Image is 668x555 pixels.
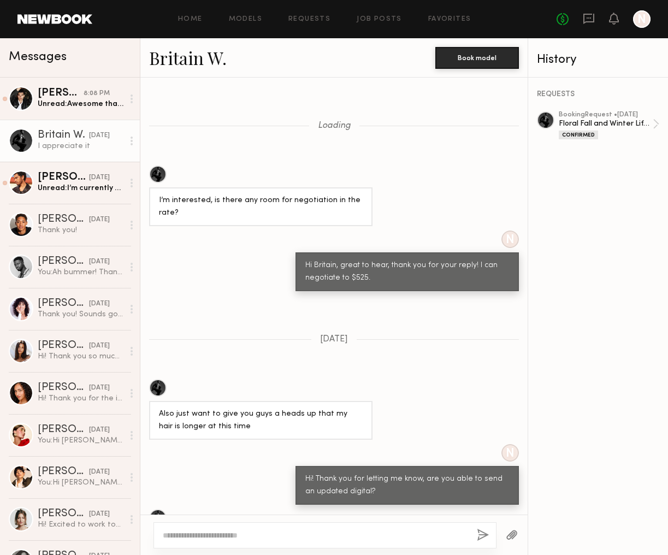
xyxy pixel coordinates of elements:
div: [DATE] [89,215,110,225]
div: You: Hi [PERSON_NAME]! Looking forward to having you as part of our campaign next week. I am stil... [38,435,123,446]
div: [PERSON_NAME] [38,88,84,99]
div: [PERSON_NAME] [38,256,89,267]
span: Messages [9,51,67,63]
div: Hi! Thank you for letting me know, are you able to send an updated digital? [305,473,509,498]
div: [DATE] [89,509,110,519]
div: Hi Britain, great to hear, thank you for your reply! I can negotiate to $525. [305,259,509,285]
div: [PERSON_NAME] [38,382,89,393]
a: Requests [288,16,330,23]
div: Also just want to give you guys a heads up that my hair is longer at this time [159,408,363,433]
div: [DATE] [89,341,110,351]
div: [DATE] [89,257,110,267]
a: Book model [435,52,519,62]
div: [PERSON_NAME] [38,340,89,351]
a: Job Posts [357,16,402,23]
div: [DATE] [89,383,110,393]
div: Floral Fall and Winter Lifestyle Campaign 2025 [559,119,653,129]
div: Thank you! [38,225,123,235]
span: [DATE] [320,335,348,344]
div: I’m interested, is there any room for negotiation in the rate? [159,194,363,220]
a: Favorites [428,16,471,23]
div: [DATE] [89,131,110,141]
div: [DATE] [89,467,110,477]
div: Britain W. [38,130,89,141]
div: Thank you! Sounds good, Looking forward to it 🌞 [38,309,123,320]
div: You: Ah bummer! Thank you so much for the quick reply. We are trying to fill a last minute gap, a... [38,267,123,277]
a: Models [229,16,262,23]
div: [DATE] [89,425,110,435]
div: Hi! Thank you so much, sounds good 😊 xx [38,351,123,362]
div: [DATE] [89,173,110,183]
div: [DATE] [89,299,110,309]
div: I appreciate it [38,141,123,151]
button: Book model [435,47,519,69]
div: [PERSON_NAME] [38,172,89,183]
a: Britain W. [149,46,227,69]
div: Hi! Thank you for the info. I’m looking forward to it as well. Have a great weekend! :) [38,393,123,404]
div: REQUESTS [537,91,659,98]
a: bookingRequest •[DATE]Floral Fall and Winter Lifestyle Campaign 2025Confirmed [559,111,659,139]
div: Hi! Excited to work together soon :). [38,519,123,530]
div: History [537,54,659,66]
div: [PERSON_NAME] [38,214,89,225]
div: [PERSON_NAME] [38,509,89,519]
span: Loading [318,121,351,131]
div: booking Request • [DATE] [559,111,653,119]
div: 8:08 PM [84,88,110,99]
div: Unread: I’m currently traveling back to [GEOGRAPHIC_DATA] and I won’t arrive until tonight, I’ll ... [38,183,123,193]
a: N [633,10,651,28]
div: [PERSON_NAME] [38,424,89,435]
div: [PERSON_NAME] [38,467,89,477]
a: Home [178,16,203,23]
div: You: Hi [PERSON_NAME], thank you for getting back to us! We completely understand and respect you... [38,477,123,488]
div: Unread: Awesome thank you so much I really appreciate it! Looking forward to it [38,99,123,109]
div: [PERSON_NAME] [38,298,89,309]
div: Confirmed [559,131,598,139]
